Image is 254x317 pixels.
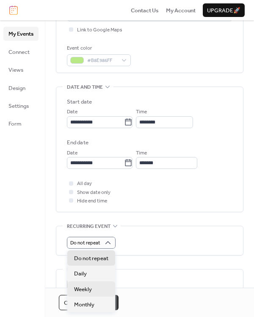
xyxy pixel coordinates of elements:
img: logo [9,6,18,15]
span: Hide end time [77,197,107,205]
span: Daily [74,269,87,278]
span: Date [67,108,77,116]
span: #B8E986FF [87,56,117,65]
div: Start date [67,98,92,106]
span: Contact Us [131,6,159,15]
span: Design [8,84,25,93]
a: Design [3,81,39,95]
span: Show date only [77,188,110,197]
span: Link to Google Maps [77,26,122,34]
span: Date and time [67,83,103,92]
div: End date [67,138,88,147]
span: Do not repeat [74,254,108,263]
span: Cancel [64,299,86,307]
div: Event color [67,44,129,53]
span: Form [8,120,22,128]
span: Recurring event [67,222,110,230]
span: Date [67,149,77,157]
span: Views [8,66,23,74]
a: Contact Us [131,6,159,14]
span: Time [136,149,147,157]
button: Cancel [59,295,91,310]
span: Upgrade 🚀 [207,6,240,15]
button: Upgrade🚀 [203,3,245,17]
a: My Account [166,6,196,14]
span: Time [136,108,147,116]
span: All day [77,180,92,188]
span: Settings [8,102,29,110]
a: My Events [3,27,39,40]
span: Weekly [74,285,92,294]
a: Form [3,117,39,130]
span: Monthly [74,300,94,309]
a: Views [3,63,39,76]
a: Settings [3,99,39,112]
span: Connect [8,48,30,56]
span: Do not repeat [70,238,100,248]
a: Connect [3,45,39,59]
span: My Events [8,30,33,38]
span: My Account [166,6,196,15]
